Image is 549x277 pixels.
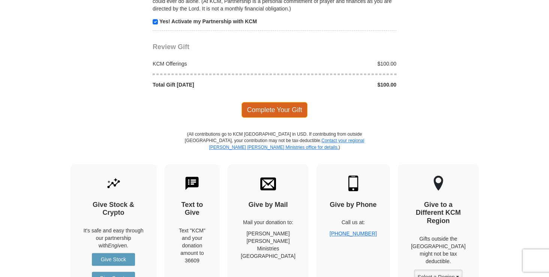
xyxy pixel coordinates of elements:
p: Mail your donation to: [241,219,295,226]
h4: Give to a Different KCM Region [411,201,466,225]
a: Contact your regional [PERSON_NAME] [PERSON_NAME] Ministries office for details. [209,138,364,150]
h4: Give by Phone [330,201,377,209]
div: $100.00 [274,81,400,88]
strong: Yes! Activate my Partnership with KCM [159,18,257,24]
div: KCM Offerings [149,60,275,67]
div: $100.00 [274,60,400,67]
img: text-to-give.svg [184,175,200,191]
h4: Give by Mail [241,201,295,209]
p: Call us at: [330,219,377,226]
img: other-region [433,175,444,191]
span: Review Gift [153,43,189,51]
i: Engiven. [108,243,128,249]
a: Give Stock [92,253,135,266]
p: [PERSON_NAME] [PERSON_NAME] Ministries [GEOGRAPHIC_DATA] [241,230,295,260]
h4: Give Stock & Crypto [84,201,144,217]
img: give-by-stock.svg [106,175,121,191]
img: envelope.svg [260,175,276,191]
p: It's safe and easy through our partnership with [84,227,144,249]
p: Gifts outside the [GEOGRAPHIC_DATA] might not be tax deductible. [411,235,466,265]
p: (All contributions go to KCM [GEOGRAPHIC_DATA] in USD. If contributing from outside [GEOGRAPHIC_D... [184,131,364,164]
span: Complete Your Gift [241,102,308,118]
div: Total Gift [DATE] [149,81,275,88]
a: [PHONE_NUMBER] [330,231,377,237]
img: mobile.svg [345,175,361,191]
div: Text "KCM" and your donation amount to 36609 [178,227,207,264]
h4: Text to Give [178,201,207,217]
